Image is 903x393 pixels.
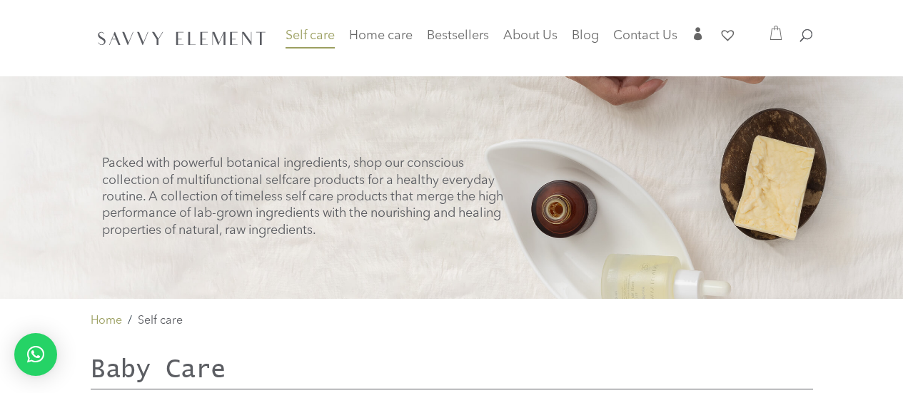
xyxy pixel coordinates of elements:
a: Home [91,312,122,330]
a: Home care [349,31,413,59]
span: About Us [503,29,558,42]
img: SavvyElement [94,26,271,49]
span: / [128,312,132,330]
span: Home care [349,29,413,42]
a:  [692,27,705,51]
a: Blog [572,31,599,51]
h2: Baby Care [91,354,813,389]
p: Packed with powerful botanical ingredients, shop our conscious collection of multifunctional self... [102,155,511,239]
span: Contact Us [613,29,677,42]
a: Bestsellers [427,31,489,51]
a: About Us [503,31,558,51]
span: Bestsellers [427,29,489,42]
span: Self care [286,29,335,42]
span:  [692,27,705,40]
span: Self care [138,315,183,327]
span: Blog [572,29,599,42]
a: Self care [286,31,335,59]
a: Contact Us [613,31,677,51]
